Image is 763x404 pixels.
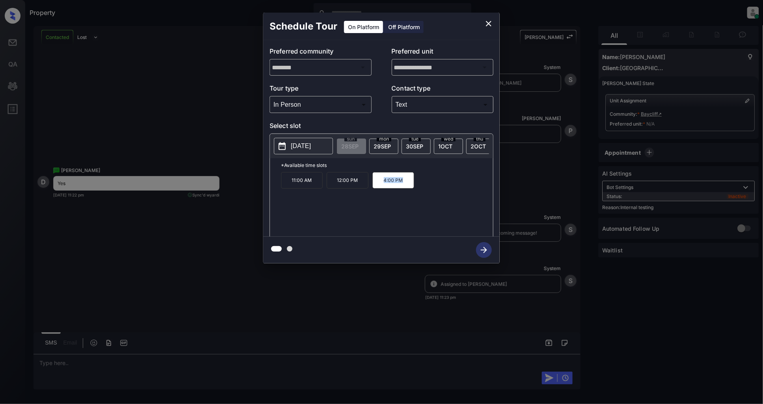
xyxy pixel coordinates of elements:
[281,158,493,172] p: *Available time slots
[344,21,383,33] div: On Platform
[441,137,456,141] span: wed
[466,139,495,154] div: date-select
[327,172,368,189] p: 12:00 PM
[438,143,452,150] span: 1 OCT
[369,139,398,154] div: date-select
[402,139,431,154] div: date-select
[406,143,423,150] span: 30 SEP
[481,16,497,32] button: close
[372,172,414,189] p: 4:00 PM
[263,13,344,40] h2: Schedule Tour
[434,139,463,154] div: date-select
[374,143,391,150] span: 29 SEP
[274,138,333,154] button: [DATE]
[281,172,323,189] p: 11:00 AM
[392,83,494,96] p: Contact type
[270,46,372,59] p: Preferred community
[270,121,493,133] p: Select slot
[392,46,494,59] p: Preferred unit
[394,98,492,111] div: Text
[272,98,370,111] div: In Person
[471,143,486,150] span: 2 OCT
[377,137,391,141] span: mon
[291,141,311,151] p: [DATE]
[270,83,372,96] p: Tour type
[474,137,486,141] span: thu
[384,21,424,33] div: Off Platform
[409,137,421,141] span: tue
